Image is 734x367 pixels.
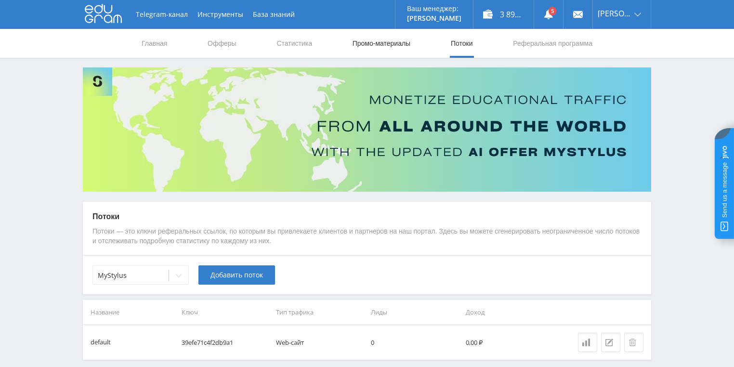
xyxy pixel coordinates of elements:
a: Реферальная программа [512,29,593,58]
p: [PERSON_NAME] [407,14,461,22]
td: 0,00 ₽ [462,325,557,360]
a: Статистика [275,29,313,58]
th: Ключ [178,300,273,325]
td: 39efe71c4f2db9a1 [178,325,273,360]
p: Ваш менеджер: [407,5,461,13]
a: Потоки [450,29,474,58]
th: Лиды [367,300,462,325]
td: Web-сайт [272,325,367,360]
a: Статистика [578,333,597,352]
p: Потоки — это ключи реферальных ссылок, по которым вы привлекаете клиентов и партнеров на наш порт... [92,227,642,246]
a: Офферы [207,29,237,58]
a: Главная [141,29,168,58]
span: [PERSON_NAME] [598,10,631,17]
button: Добавить поток [198,265,275,285]
img: Banner [83,67,651,192]
th: Тип трафика [272,300,367,325]
button: Удалить [624,333,643,352]
th: Название [83,300,178,325]
div: default [91,337,111,348]
td: 0 [367,325,462,360]
button: Редактировать [601,333,620,352]
span: Добавить поток [210,271,263,279]
th: Доход [462,300,557,325]
p: Потоки [92,211,642,222]
a: Промо-материалы [352,29,411,58]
